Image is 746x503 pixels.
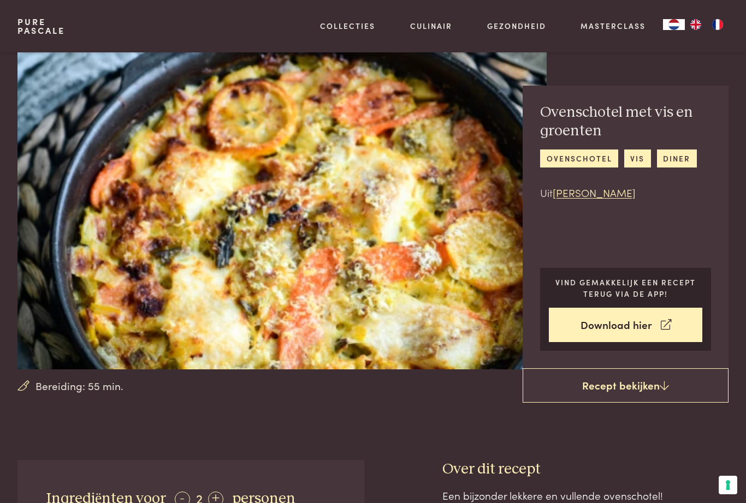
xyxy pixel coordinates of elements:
[487,20,546,32] a: Gezondheid
[657,149,697,167] a: diner
[581,20,646,32] a: Masterclass
[707,19,729,30] a: FR
[624,149,651,167] a: vis
[540,185,711,201] p: Uit
[410,20,452,32] a: Culinair
[540,103,711,141] h2: Ovenschotel met vis en groenten
[17,17,65,35] a: PurePascale
[523,368,729,403] a: Recept bekijken
[663,19,729,30] aside: Language selected: Nederlands
[320,20,375,32] a: Collecties
[685,19,707,30] a: EN
[549,277,702,299] p: Vind gemakkelijk een recept terug via de app!
[442,460,729,479] h3: Over dit recept
[663,19,685,30] div: Language
[553,185,636,200] a: [PERSON_NAME]
[540,149,618,167] a: ovenschotel
[663,19,685,30] a: NL
[685,19,729,30] ul: Language list
[719,476,737,494] button: Uw voorkeuren voor toestemming voor trackingtechnologieën
[549,308,702,342] a: Download hier
[35,378,123,394] span: Bereiding: 55 min.
[17,52,547,369] img: Ovenschotel met vis en groenten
